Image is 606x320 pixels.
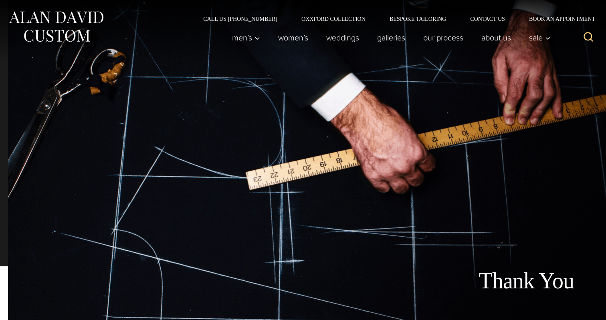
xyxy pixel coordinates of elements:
[191,16,598,22] nav: Secondary Navigation
[317,30,368,46] a: weddings
[517,16,598,22] a: Book an Appointment
[289,16,378,22] a: Oxxford Collection
[191,16,289,22] a: Call Us [PHONE_NUMBER]
[396,268,574,294] h1: Thank You
[223,30,555,46] nav: Primary Navigation
[269,30,317,46] a: Women’s
[378,16,458,22] a: Bespoke Tailoring
[529,34,551,42] span: Sale
[414,30,473,46] a: Our Process
[232,34,260,42] span: Men’s
[579,28,598,47] button: View Search Form
[473,30,520,46] a: About Us
[458,16,517,22] a: Contact Us
[554,296,598,316] iframe: Opens a widget where you can chat to one of our agents
[8,9,104,44] img: Alan David Custom
[368,30,414,46] a: Galleries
